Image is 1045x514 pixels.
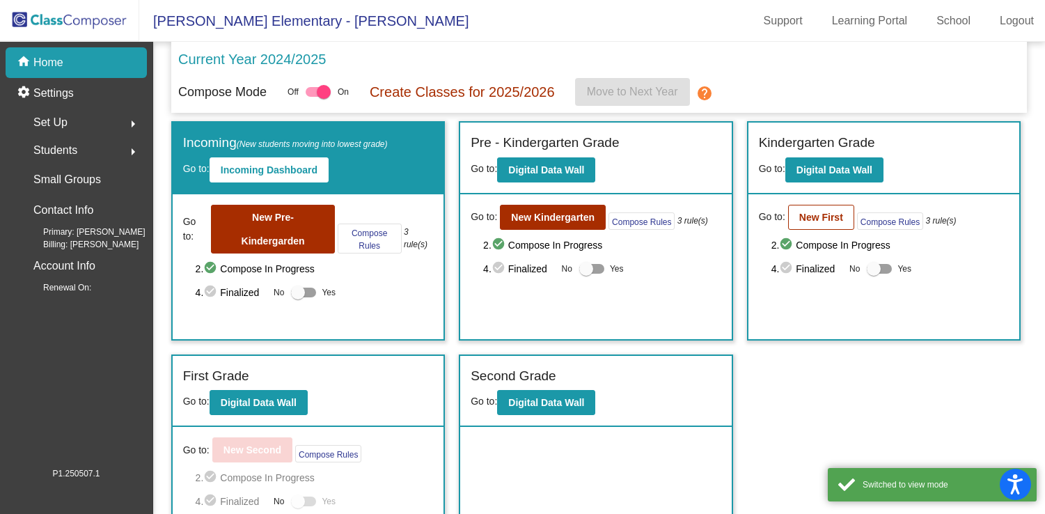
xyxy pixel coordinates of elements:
[799,212,843,223] b: New First
[562,263,572,275] span: No
[210,157,329,182] button: Incoming Dashboard
[203,493,220,510] mat-icon: check_circle
[196,284,267,301] span: 4. Finalized
[33,170,101,189] p: Small Groups
[274,286,284,299] span: No
[925,10,982,32] a: School
[471,210,497,224] span: Go to:
[183,215,209,244] span: Go to:
[511,212,595,223] b: New Kindergarten
[17,54,33,71] mat-icon: home
[492,260,508,277] mat-icon: check_circle
[125,143,141,160] mat-icon: arrow_right
[196,469,434,486] span: 2. Compose In Progress
[610,260,624,277] span: Yes
[989,10,1045,32] a: Logout
[759,133,875,153] label: Kindergarten Grade
[33,54,63,71] p: Home
[821,10,919,32] a: Learning Portal
[274,495,284,508] span: No
[237,139,388,149] span: (New students moving into lowest grade)
[779,237,796,254] mat-icon: check_circle
[203,284,220,301] mat-icon: check_circle
[483,260,554,277] span: 4. Finalized
[404,226,433,251] i: 3 rule(s)
[223,444,281,455] b: New Second
[178,83,267,102] p: Compose Mode
[785,157,883,182] button: Digital Data Wall
[587,86,678,98] span: Move to Next Year
[779,260,796,277] mat-icon: check_circle
[497,390,595,415] button: Digital Data Wall
[771,260,842,277] span: 4. Finalized
[288,86,299,98] span: Off
[210,390,308,415] button: Digital Data Wall
[33,113,68,132] span: Set Up
[849,263,860,275] span: No
[125,116,141,132] mat-icon: arrow_right
[196,493,267,510] span: 4. Finalized
[926,215,957,227] i: 3 rule(s)
[139,10,469,32] span: [PERSON_NAME] Elementary - [PERSON_NAME]
[471,366,556,387] label: Second Grade
[857,212,923,230] button: Compose Rules
[211,205,334,254] button: New Pre-Kindergarden
[183,396,210,407] span: Go to:
[183,133,388,153] label: Incoming
[508,164,584,176] b: Digital Data Wall
[759,210,785,224] span: Go to:
[21,238,139,251] span: Billing: [PERSON_NAME]
[338,224,402,254] button: Compose Rules
[471,396,497,407] span: Go to:
[33,201,93,220] p: Contact Info
[753,10,814,32] a: Support
[500,205,606,230] button: New Kindergarten
[212,437,292,462] button: New Second
[471,133,619,153] label: Pre - Kindergarten Grade
[370,81,555,102] p: Create Classes for 2025/2026
[322,284,336,301] span: Yes
[33,141,77,160] span: Students
[788,205,854,230] button: New First
[771,237,1009,254] span: 2. Compose In Progress
[471,163,497,174] span: Go to:
[17,85,33,102] mat-icon: settings
[608,212,675,230] button: Compose Rules
[33,85,74,102] p: Settings
[183,443,210,458] span: Go to:
[295,445,361,462] button: Compose Rules
[483,237,721,254] span: 2. Compose In Progress
[203,469,220,486] mat-icon: check_circle
[322,493,336,510] span: Yes
[178,49,326,70] p: Current Year 2024/2025
[492,237,508,254] mat-icon: check_circle
[508,397,584,408] b: Digital Data Wall
[203,260,220,277] mat-icon: check_circle
[759,163,785,174] span: Go to:
[221,164,317,176] b: Incoming Dashboard
[183,163,210,174] span: Go to:
[242,212,305,247] b: New Pre-Kindergarden
[338,86,349,98] span: On
[21,226,146,238] span: Primary: [PERSON_NAME]
[575,78,690,106] button: Move to Next Year
[33,256,95,276] p: Account Info
[21,281,91,294] span: Renewal On:
[696,85,712,102] mat-icon: help
[677,215,708,227] i: 3 rule(s)
[497,157,595,182] button: Digital Data Wall
[863,478,1026,491] div: Switched to view mode
[196,260,434,277] span: 2. Compose In Progress
[796,164,872,176] b: Digital Data Wall
[897,260,911,277] span: Yes
[221,397,297,408] b: Digital Data Wall
[183,366,249,387] label: First Grade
